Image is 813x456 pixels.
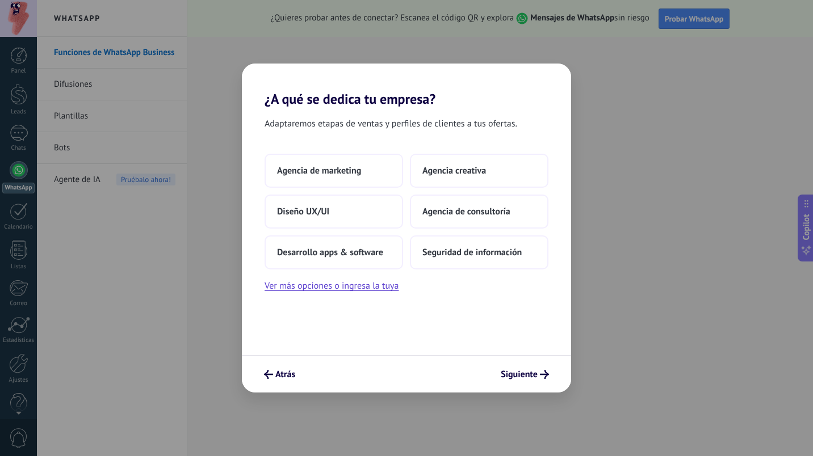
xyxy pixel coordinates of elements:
[265,195,403,229] button: Diseño UX/UI
[496,365,554,384] button: Siguiente
[275,370,295,378] span: Atrás
[242,64,571,107] h2: ¿A qué se dedica tu empresa?
[422,165,486,176] span: Agencia creativa
[259,365,300,384] button: Atrás
[501,370,538,378] span: Siguiente
[422,247,522,258] span: Seguridad de información
[410,154,548,188] button: Agencia creativa
[265,278,399,293] button: Ver más opciones o ingresa la tuya
[265,235,403,269] button: Desarrollo apps & software
[277,206,329,217] span: Diseño UX/UI
[410,235,548,269] button: Seguridad de información
[265,116,517,131] span: Adaptaremos etapas de ventas y perfiles de clientes a tus ofertas.
[410,195,548,229] button: Agencia de consultoría
[422,206,510,217] span: Agencia de consultoría
[277,165,361,176] span: Agencia de marketing
[265,154,403,188] button: Agencia de marketing
[277,247,383,258] span: Desarrollo apps & software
